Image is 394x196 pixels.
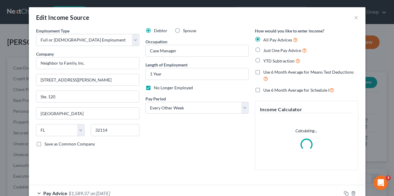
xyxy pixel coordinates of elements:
[36,51,54,57] span: Company
[183,28,196,33] span: Spouse
[154,28,167,33] span: Debtor
[146,68,249,80] input: ex: 2 years
[44,141,95,146] span: Save as Common Company
[255,28,324,34] label: How would you like to enter income?
[36,13,90,22] div: Edit Income Source
[90,190,110,196] span: on [DATE]
[263,48,301,53] span: Just One Pay Advice
[36,28,69,33] span: Employment Type
[36,57,139,69] input: Search company by name...
[354,14,358,21] button: ×
[36,74,139,86] input: Enter address...
[263,58,295,63] span: YTD Subtraction
[263,87,329,93] span: Use 6 Month Average for Schedule I
[154,85,193,90] span: No Longer Employed
[36,108,139,119] input: Enter city...
[260,128,353,134] p: Calculating...
[69,190,89,196] span: $1,589.37
[263,69,354,75] span: Use 6 Month Average for Means Test Deductions
[374,176,388,190] iframe: Intercom live chat
[260,106,353,113] h5: Income Calculator
[43,190,67,196] span: Pay Advice
[146,45,249,57] input: --
[263,37,292,42] span: All Pay Advices
[36,91,139,102] input: Unit, Suite, etc...
[145,96,166,101] span: Pay Period
[91,124,139,136] input: Enter zip...
[145,62,188,68] label: Length of Employment
[145,38,167,45] label: Occupation
[386,176,391,180] span: 3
